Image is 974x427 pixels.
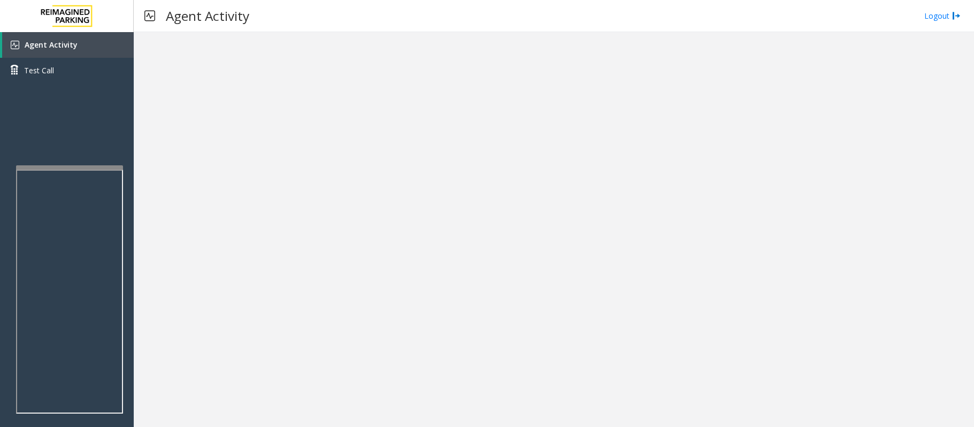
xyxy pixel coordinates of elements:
a: Logout [924,10,961,21]
span: Agent Activity [25,40,78,50]
h3: Agent Activity [160,3,255,29]
img: logout [952,10,961,21]
a: Agent Activity [2,32,134,58]
img: 'icon' [11,41,19,49]
span: Test Call [24,65,54,76]
img: pageIcon [144,3,155,29]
